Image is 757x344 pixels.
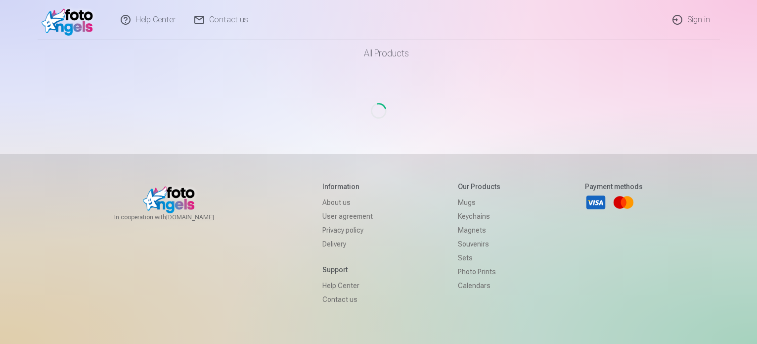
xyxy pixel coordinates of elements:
a: Contact us [322,293,373,306]
h5: Support [322,265,373,275]
h5: Information [322,182,373,192]
a: Souvenirs [458,237,500,251]
a: Photo prints [458,265,500,279]
a: Mugs [458,196,500,209]
a: Keychains [458,209,500,223]
a: Delivery [322,237,373,251]
a: Privacy policy [322,223,373,237]
a: Mastercard [613,192,634,213]
a: About us [322,196,373,209]
a: Help Center [322,279,373,293]
a: User agreement [322,209,373,223]
a: Calendars [458,279,500,293]
a: Magnets [458,223,500,237]
img: /v1 [42,4,98,36]
a: All products [336,40,421,67]
h5: Payment methods [585,182,643,192]
a: Sets [458,251,500,265]
span: In cooperation with [114,213,238,221]
a: Visa [585,192,607,213]
h5: Our products [458,182,500,192]
a: [DOMAIN_NAME] [166,213,238,221]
